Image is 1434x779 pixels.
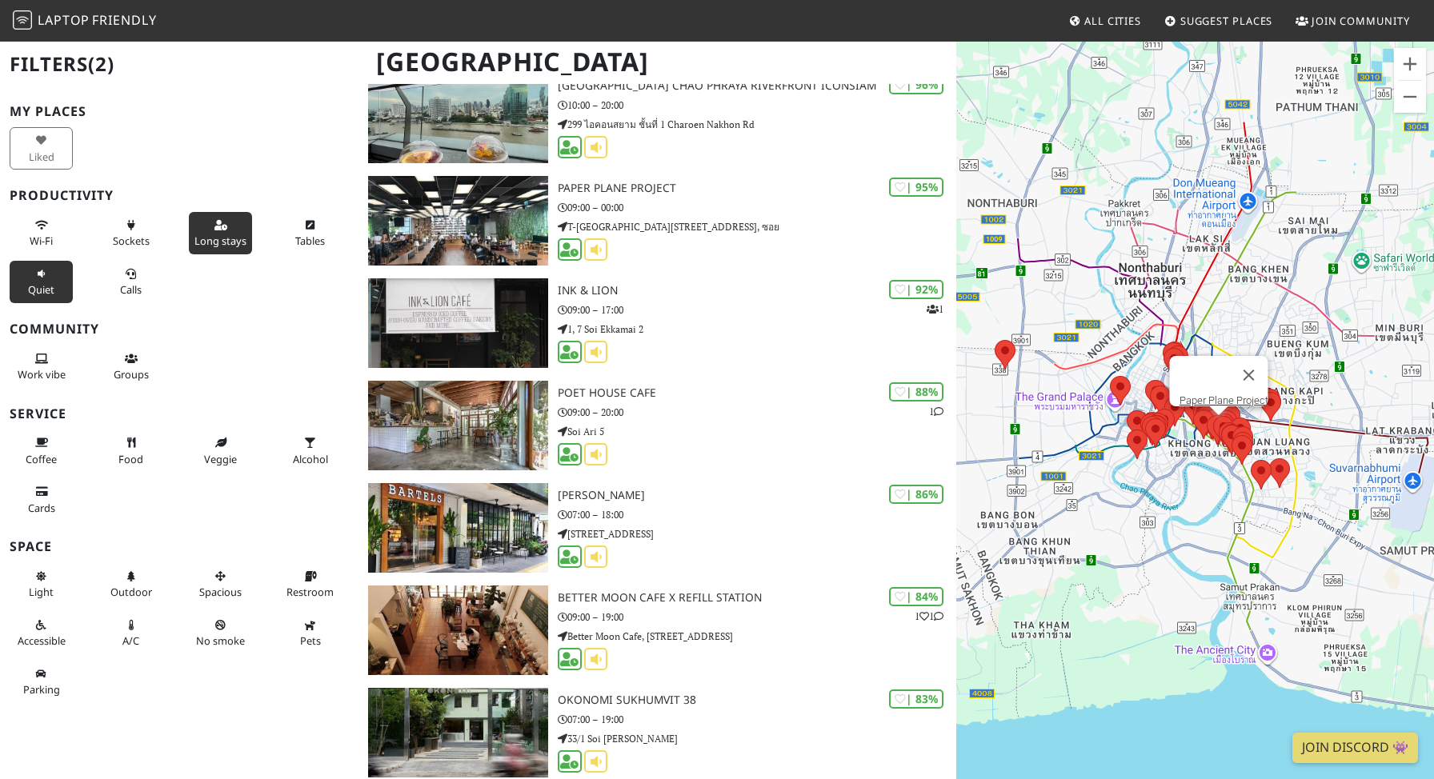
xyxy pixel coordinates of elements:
[558,609,956,625] p: 09:00 – 19:00
[1180,394,1268,406] a: Paper Plane Project
[99,261,162,303] button: Calls
[368,278,548,368] img: Ink & Lion
[194,234,246,248] span: Long stays
[558,284,956,298] h3: Ink & Lion
[199,585,242,599] span: Spacious
[10,212,73,254] button: Wi-Fi
[88,50,114,77] span: (2)
[278,429,342,472] button: Alcohol
[120,282,142,297] span: Video/audio calls
[23,682,60,697] span: Parking
[189,429,252,472] button: Veggie
[189,612,252,654] button: No smoke
[368,483,548,573] img: BARTELS Sukhumvit
[558,712,956,727] p: 07:00 – 19:00
[558,731,956,746] p: 33/1 Soi [PERSON_NAME]
[558,489,956,502] h3: [PERSON_NAME]
[1394,81,1426,113] button: Zoom out
[10,40,349,89] h2: Filters
[189,212,252,254] button: Long stays
[286,585,334,599] span: Restroom
[358,585,956,675] a: Better Moon cafe x Refill Station | 84% 11 Better Moon cafe x Refill Station 09:00 – 19:00 Better...
[363,40,953,84] h1: [GEOGRAPHIC_DATA]
[10,539,349,554] h3: Space
[1230,356,1268,394] button: Close
[10,478,73,521] button: Cards
[368,381,548,470] img: Poet House Cafe
[358,278,956,368] a: Ink & Lion | 92% 1 Ink & Lion 09:00 – 17:00 1, 7 Soi Ekkamai 2
[10,661,73,703] button: Parking
[558,629,956,644] p: Better Moon Cafe, [STREET_ADDRESS]
[558,200,956,215] p: 09:00 – 00:00
[558,117,956,132] p: 299 ไอคอนสยาม ชั้นที่ 1 Charoen Nakhon Rd
[558,424,956,439] p: Soi Ari 5
[26,452,57,466] span: Coffee
[10,563,73,605] button: Light
[1180,14,1273,28] span: Suggest Places
[1084,14,1141,28] span: All Cities
[558,693,956,707] h3: OKONOMI Sukhumvit 38
[558,219,956,234] p: T-[GEOGRAPHIC_DATA][STREET_ADDRESS], ซอย
[118,452,143,466] span: Food
[558,507,956,522] p: 07:00 – 18:00
[558,405,956,420] p: 09:00 – 20:00
[10,104,349,119] h3: My Places
[889,178,943,196] div: | 95%
[558,526,956,541] p: [STREET_ADDRESS]
[204,452,237,466] span: Veggie
[368,688,548,777] img: OKONOMI Sukhumvit 38
[10,322,349,337] h3: Community
[889,587,943,605] div: | 84%
[889,382,943,401] div: | 88%
[293,452,328,466] span: Alcohol
[889,689,943,708] div: | 83%
[368,176,548,266] img: Paper Plane Project
[122,633,139,648] span: Air conditioned
[1062,6,1148,35] a: All Cities
[295,234,325,248] span: Work-friendly tables
[10,429,73,472] button: Coffee
[10,406,349,421] h3: Service
[368,585,548,675] img: Better Moon cafe x Refill Station
[196,633,245,648] span: Smoke free
[558,182,956,195] h3: Paper Plane Project
[558,98,956,113] p: 10:00 – 20:00
[113,234,150,248] span: Power sockets
[915,609,943,624] p: 1 1
[18,633,66,648] span: Accessible
[278,612,342,654] button: Pets
[927,302,943,317] p: 1
[29,585,54,599] span: Natural light
[1312,14,1410,28] span: Join Community
[358,483,956,573] a: BARTELS Sukhumvit | 86% [PERSON_NAME] 07:00 – 18:00 [STREET_ADDRESS]
[28,282,54,297] span: Quiet
[278,212,342,254] button: Tables
[358,74,956,163] a: Starbucks Reserve Chao Phraya Riverfront ICONSIAM | 96% [GEOGRAPHIC_DATA] Chao Phraya Riverfront ...
[28,501,55,515] span: Credit cards
[300,633,321,648] span: Pet friendly
[368,74,548,163] img: Starbucks Reserve Chao Phraya Riverfront ICONSIAM
[13,7,157,35] a: LaptopFriendly LaptopFriendly
[929,404,943,419] p: 1
[10,346,73,388] button: Work vibe
[558,591,956,605] h3: Better Moon cafe x Refill Station
[558,386,956,400] h3: Poet House Cafe
[99,429,162,472] button: Food
[92,11,156,29] span: Friendly
[13,10,32,30] img: LaptopFriendly
[10,188,349,203] h3: Productivity
[558,322,956,337] p: 1, 7 Soi Ekkamai 2
[114,367,149,382] span: Group tables
[18,367,66,382] span: People working
[99,612,162,654] button: A/C
[889,280,943,298] div: | 92%
[558,302,956,318] p: 09:00 – 17:00
[10,612,73,654] button: Accessible
[38,11,90,29] span: Laptop
[358,688,956,777] a: OKONOMI Sukhumvit 38 | 83% OKONOMI Sukhumvit 38 07:00 – 19:00 33/1 Soi [PERSON_NAME]
[358,176,956,266] a: Paper Plane Project | 95% Paper Plane Project 09:00 – 00:00 T-[GEOGRAPHIC_DATA][STREET_ADDRESS], ซอย
[1394,48,1426,80] button: Zoom in
[10,261,73,303] button: Quiet
[889,485,943,503] div: | 86%
[110,585,152,599] span: Outdoor area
